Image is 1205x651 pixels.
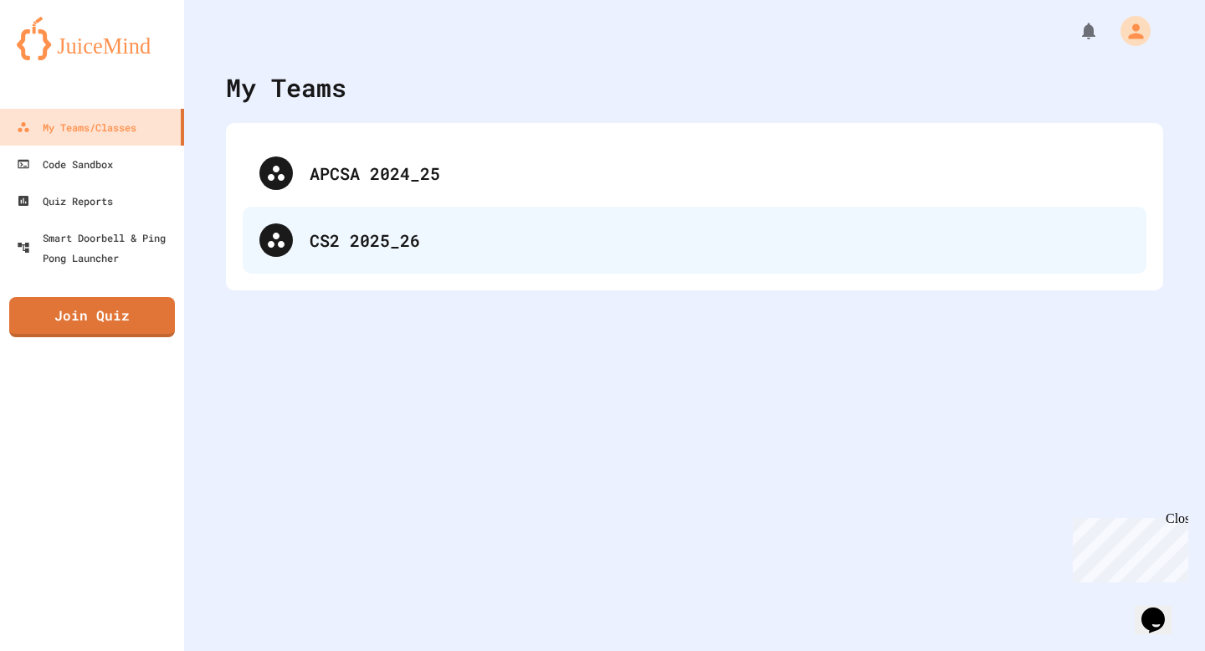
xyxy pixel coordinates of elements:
a: Join Quiz [9,297,175,337]
div: CS2 2025_26 [243,207,1146,274]
div: My Teams/Classes [17,117,136,137]
div: APCSA 2024_25 [243,140,1146,207]
iframe: chat widget [1135,584,1188,634]
img: logo-orange.svg [17,17,167,60]
div: Code Sandbox [17,154,113,174]
div: CS2 2025_26 [310,228,1130,253]
iframe: chat widget [1066,511,1188,582]
div: My Notifications [1048,17,1103,45]
div: My Teams [226,69,346,106]
div: Quiz Reports [17,191,113,211]
div: Chat with us now!Close [7,7,115,106]
div: Smart Doorbell & Ping Pong Launcher [17,228,177,268]
div: APCSA 2024_25 [310,161,1130,186]
div: My Account [1103,12,1155,50]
